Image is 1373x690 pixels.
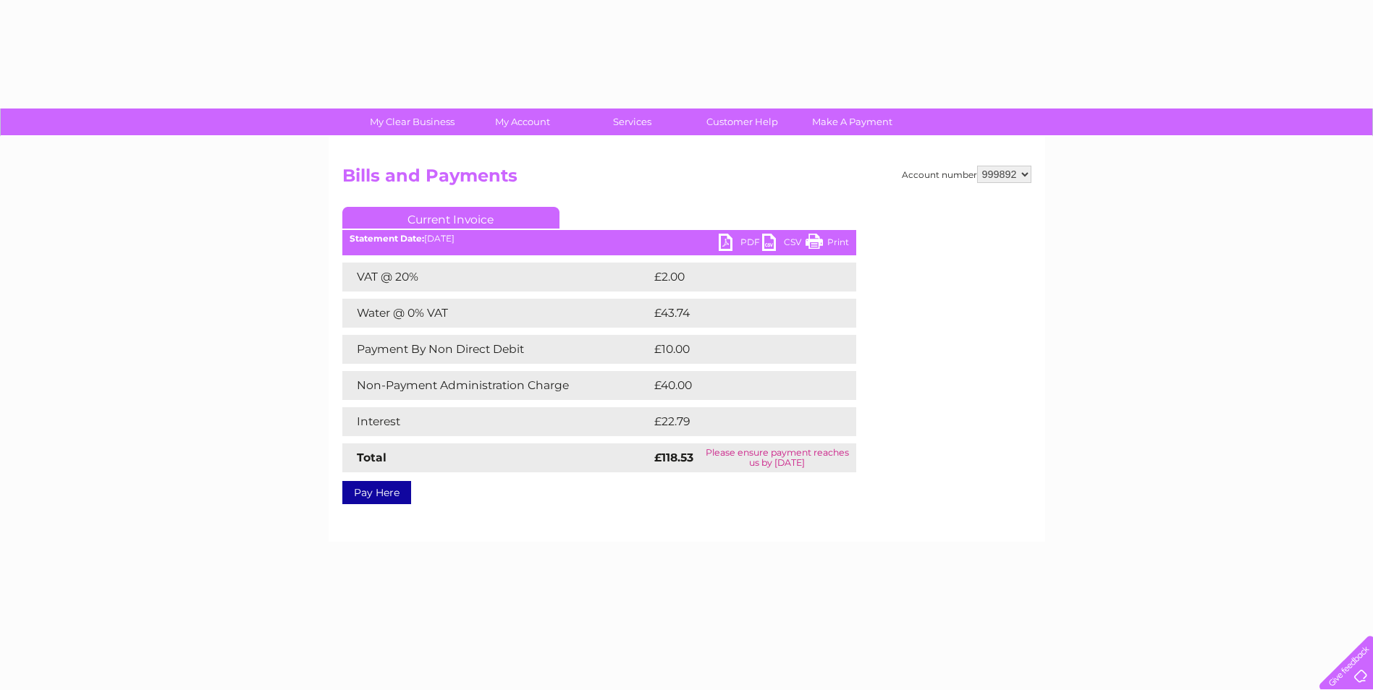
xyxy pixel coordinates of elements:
td: Non-Payment Administration Charge [342,371,651,400]
b: Statement Date: [350,233,424,244]
a: Pay Here [342,481,411,504]
td: £2.00 [651,263,823,291]
td: Payment By Non Direct Debit [342,335,651,364]
div: Account number [902,166,1031,183]
a: Make A Payment [793,108,912,135]
a: CSV [762,234,806,255]
td: Interest [342,407,651,436]
a: My Clear Business [352,108,472,135]
td: Water @ 0% VAT [342,299,651,328]
td: £40.00 [651,371,828,400]
a: Current Invoice [342,207,559,229]
td: £43.74 [651,299,827,328]
a: My Account [462,108,582,135]
strong: Total [357,451,386,464]
td: Please ensure payment reaches us by [DATE] [698,443,856,472]
a: PDF [719,234,762,255]
a: Customer Help [683,108,802,135]
a: Services [573,108,692,135]
td: VAT @ 20% [342,263,651,291]
div: [DATE] [342,234,856,244]
td: £10.00 [651,335,827,364]
h2: Bills and Payments [342,166,1031,193]
a: Print [806,234,849,255]
td: £22.79 [651,407,827,436]
strong: £118.53 [654,451,693,464]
